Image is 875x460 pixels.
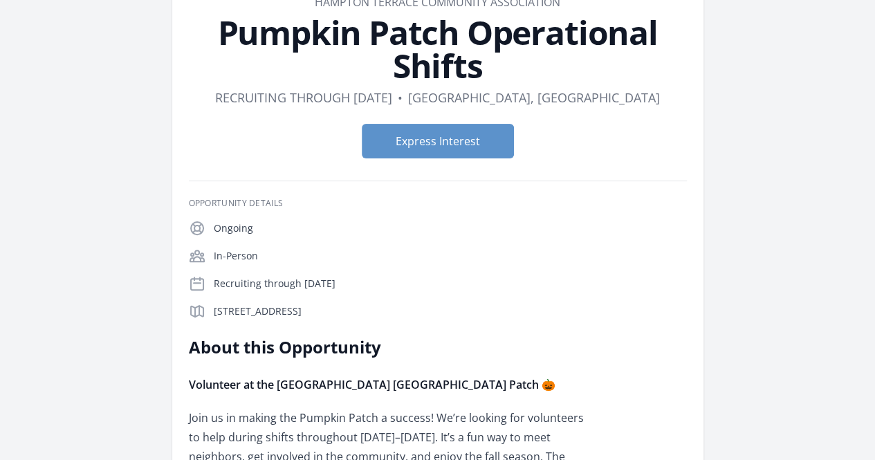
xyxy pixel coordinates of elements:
[214,304,687,318] p: [STREET_ADDRESS]
[189,198,687,209] h3: Opportunity Details
[215,88,392,107] dd: Recruiting through [DATE]
[214,249,687,263] p: In-Person
[189,16,687,82] h1: Pumpkin Patch Operational Shifts
[362,124,514,158] button: Express Interest
[189,377,555,392] strong: Volunteer at the [GEOGRAPHIC_DATA] [GEOGRAPHIC_DATA] Patch 🎃
[214,221,687,235] p: Ongoing
[189,336,593,358] h2: About this Opportunity
[408,88,660,107] dd: [GEOGRAPHIC_DATA], [GEOGRAPHIC_DATA]
[214,277,687,291] p: Recruiting through [DATE]
[398,88,403,107] div: •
